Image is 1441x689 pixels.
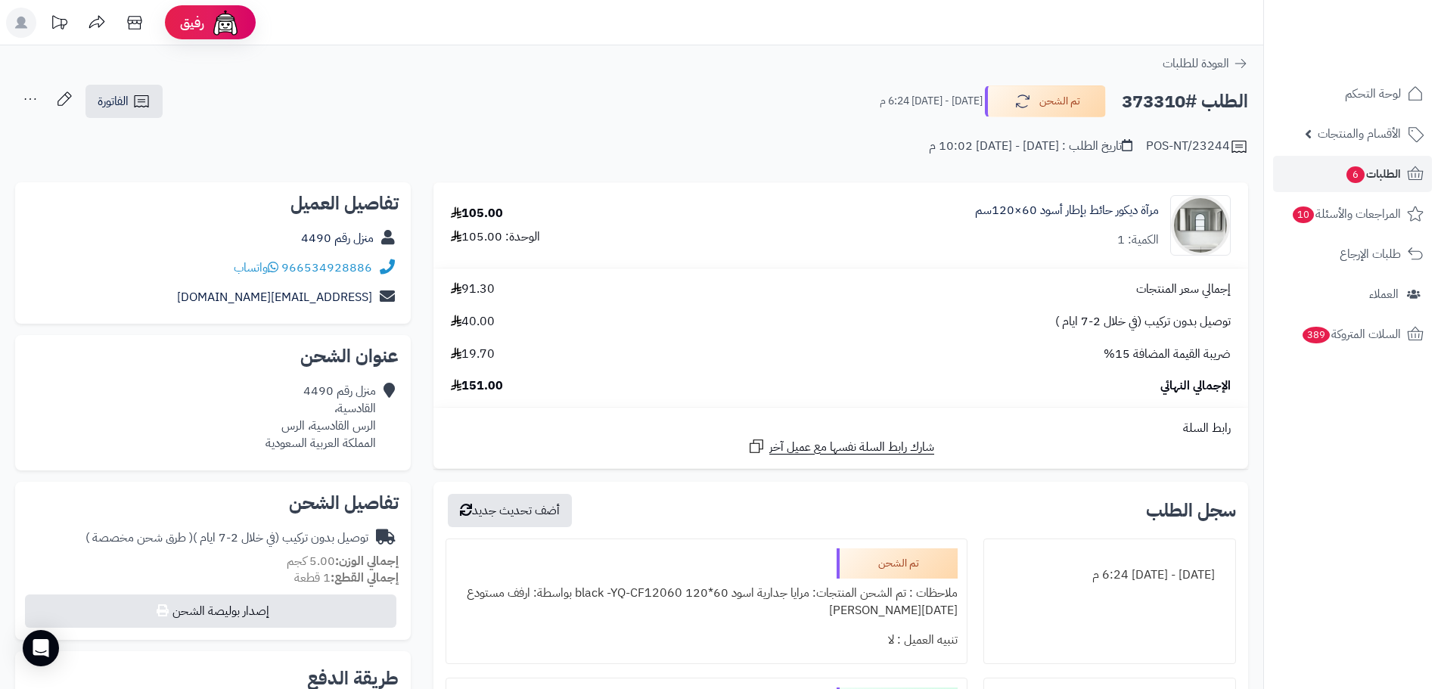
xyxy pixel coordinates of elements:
small: [DATE] - [DATE] 6:24 م [880,94,983,109]
button: تم الشحن [985,85,1106,117]
strong: إجمالي الوزن: [335,552,399,570]
img: 1753182267-1-90x90.jpg [1171,195,1230,256]
a: العودة للطلبات [1163,54,1248,73]
a: الفاتورة [85,85,163,118]
h2: عنوان الشحن [27,347,399,365]
span: رفيق [180,14,204,32]
a: العملاء [1273,276,1432,312]
span: شارك رابط السلة نفسها مع عميل آخر [769,439,934,456]
a: منزل رقم 4490 [301,229,374,247]
div: تنبيه العميل : لا [455,625,957,655]
img: ai-face.png [210,8,241,38]
small: 5.00 كجم [287,552,399,570]
div: الوحدة: 105.00 [451,228,540,246]
h3: سجل الطلب [1146,501,1236,520]
span: 389 [1303,327,1330,343]
span: إجمالي سعر المنتجات [1136,281,1231,298]
a: 966534928886 [281,259,372,277]
a: لوحة التحكم [1273,76,1432,112]
h2: تفاصيل العميل [27,194,399,213]
a: الطلبات6 [1273,156,1432,192]
img: logo-2.png [1338,42,1427,74]
strong: إجمالي القطع: [331,569,399,587]
div: 105.00 [451,205,503,222]
span: طلبات الإرجاع [1340,244,1401,265]
button: أضف تحديث جديد [448,494,572,527]
span: 19.70 [451,346,495,363]
a: واتساب [234,259,278,277]
div: Open Intercom Messenger [23,630,59,666]
span: السلات المتروكة [1301,324,1401,345]
div: منزل رقم 4490 القادسية، الرس القادسية، الرس المملكة العربية السعودية [266,383,376,452]
span: لوحة التحكم [1345,83,1401,104]
a: المراجعات والأسئلة10 [1273,196,1432,232]
span: 91.30 [451,281,495,298]
div: تاريخ الطلب : [DATE] - [DATE] 10:02 م [929,138,1132,155]
span: 6 [1346,166,1365,183]
div: [DATE] - [DATE] 6:24 م [993,560,1226,590]
span: 10 [1293,206,1314,223]
small: 1 قطعة [294,569,399,587]
span: توصيل بدون تركيب (في خلال 2-7 ايام ) [1055,313,1231,331]
div: POS-NT/23244 [1146,138,1248,156]
div: ملاحظات : تم الشحن المنتجات: مرايا جدارية اسود 60*120 black -YQ-CF12060 بواسطة: ارفف مستودع [DATE... [455,579,957,625]
span: ( طرق شحن مخصصة ) [85,529,193,547]
h2: الطلب #373310 [1122,86,1248,117]
a: تحديثات المنصة [40,8,78,42]
div: رابط السلة [439,420,1242,437]
span: الفاتورة [98,92,129,110]
span: العملاء [1369,284,1399,305]
span: 40.00 [451,313,495,331]
span: المراجعات والأسئلة [1291,203,1401,225]
span: 151.00 [451,377,503,395]
div: الكمية: 1 [1117,231,1159,249]
a: [EMAIL_ADDRESS][DOMAIN_NAME] [177,288,372,306]
button: إصدار بوليصة الشحن [25,594,396,628]
a: طلبات الإرجاع [1273,236,1432,272]
a: مرآة ديكور حائط بإطار أسود 60×120سم [975,202,1159,219]
span: الأقسام والمنتجات [1318,123,1401,144]
span: ضريبة القيمة المضافة 15% [1104,346,1231,363]
span: الطلبات [1345,163,1401,185]
a: شارك رابط السلة نفسها مع عميل آخر [747,437,934,456]
h2: طريقة الدفع [307,669,399,687]
h2: تفاصيل الشحن [27,494,399,512]
div: تم الشحن [837,548,958,579]
span: الإجمالي النهائي [1160,377,1231,395]
div: توصيل بدون تركيب (في خلال 2-7 ايام ) [85,529,368,547]
a: السلات المتروكة389 [1273,316,1432,352]
span: العودة للطلبات [1163,54,1229,73]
